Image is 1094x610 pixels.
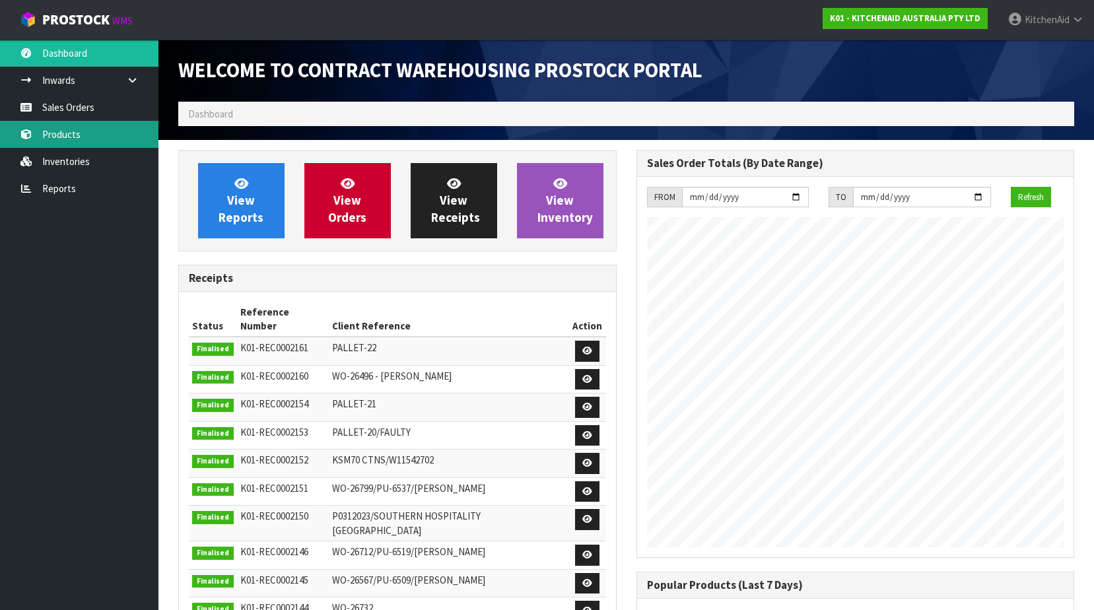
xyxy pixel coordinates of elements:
[240,482,308,494] span: K01-REC0002151
[411,163,497,238] a: ViewReceipts
[189,302,237,337] th: Status
[189,272,606,285] h3: Receipts
[240,510,308,522] span: K01-REC0002150
[332,510,481,536] span: P0312023/SOUTHERN HOSPITALITY [GEOGRAPHIC_DATA]
[192,511,234,524] span: Finalised
[829,187,853,208] div: TO
[647,157,1064,170] h3: Sales Order Totals (By Date Range)
[647,187,682,208] div: FROM
[192,547,234,560] span: Finalised
[1025,13,1070,26] span: KitchenAid
[569,302,605,337] th: Action
[332,482,485,494] span: WO-26799/PU-6537/[PERSON_NAME]
[20,11,36,28] img: cube-alt.png
[112,15,133,27] small: WMS
[332,545,485,558] span: WO-26712/PU-6519/[PERSON_NAME]
[240,574,308,586] span: K01-REC0002145
[198,163,285,238] a: ViewReports
[188,108,233,120] span: Dashboard
[647,579,1064,592] h3: Popular Products (Last 7 Days)
[240,545,308,558] span: K01-REC0002146
[537,176,593,225] span: View Inventory
[304,163,391,238] a: ViewOrders
[42,11,110,28] span: ProStock
[192,371,234,384] span: Finalised
[240,454,308,466] span: K01-REC0002152
[192,427,234,440] span: Finalised
[328,176,366,225] span: View Orders
[332,426,411,438] span: PALLET-20/FAULTY
[192,399,234,412] span: Finalised
[192,575,234,588] span: Finalised
[240,426,308,438] span: K01-REC0002153
[219,176,263,225] span: View Reports
[830,13,980,24] strong: K01 - KITCHENAID AUSTRALIA PTY LTD
[332,454,434,466] span: KSM70 CTNS/W11542702
[332,574,485,586] span: WO-26567/PU-6509/[PERSON_NAME]
[332,341,376,354] span: PALLET-22
[192,455,234,468] span: Finalised
[431,176,480,225] span: View Receipts
[237,302,329,337] th: Reference Number
[332,397,376,410] span: PALLET-21
[332,370,452,382] span: WO-26496 - [PERSON_NAME]
[517,163,603,238] a: ViewInventory
[240,397,308,410] span: K01-REC0002154
[192,343,234,356] span: Finalised
[1011,187,1051,208] button: Refresh
[240,370,308,382] span: K01-REC0002160
[192,483,234,496] span: Finalised
[329,302,569,337] th: Client Reference
[240,341,308,354] span: K01-REC0002161
[178,57,702,83] span: Welcome to Contract Warehousing ProStock Portal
